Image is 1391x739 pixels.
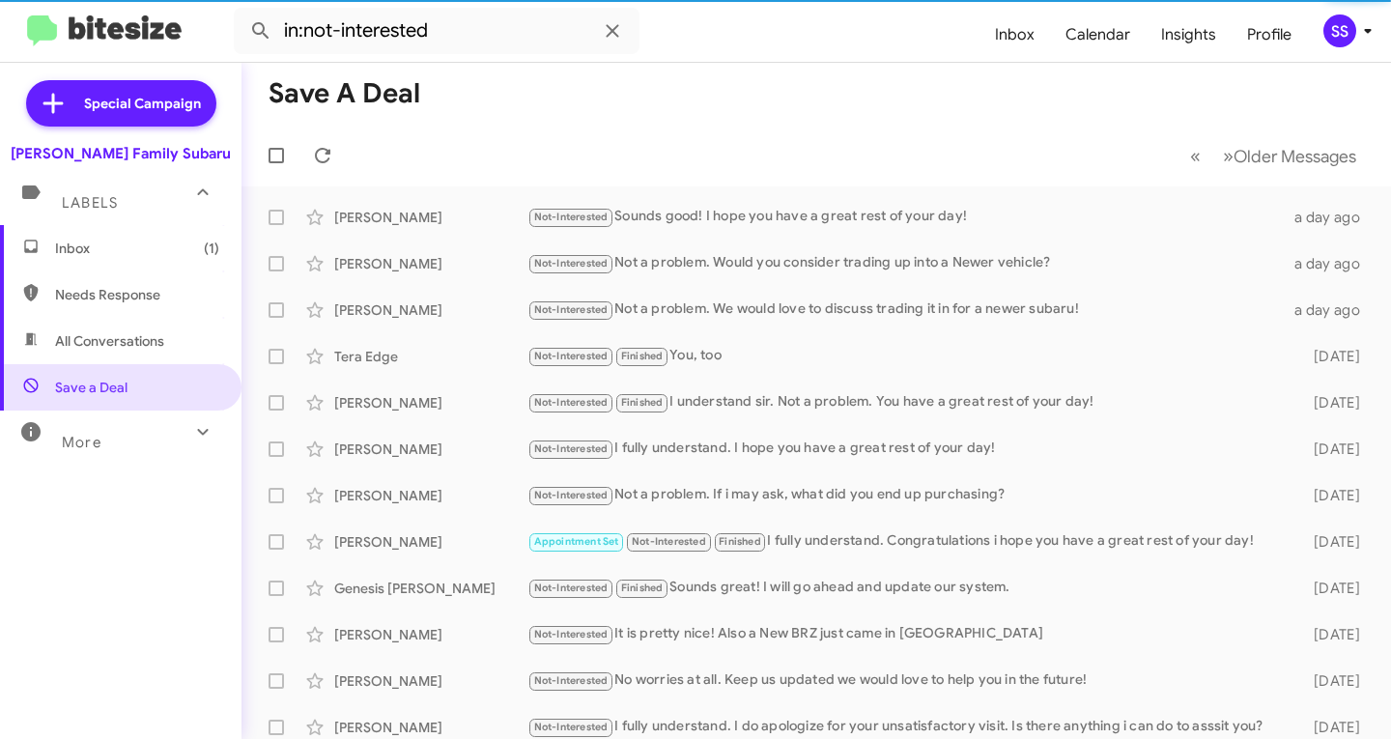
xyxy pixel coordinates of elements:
div: [PERSON_NAME] [334,486,527,505]
a: Special Campaign [26,80,216,127]
button: Next [1211,136,1368,176]
span: Finished [621,582,664,594]
span: Not-Interested [534,442,609,455]
span: Finished [621,350,664,362]
span: « [1190,144,1201,168]
span: More [62,434,101,451]
div: [PERSON_NAME] [334,440,527,459]
span: Inbox [55,239,219,258]
span: Special Campaign [84,94,201,113]
button: Previous [1178,136,1212,176]
div: [PERSON_NAME] [334,625,527,644]
div: [DATE] [1292,440,1376,459]
span: Appointment Set [534,535,619,548]
div: [DATE] [1292,393,1376,412]
div: I understand sir. Not a problem. You have a great rest of your day! [527,391,1292,413]
div: I fully understand. Congratulations i hope you have a great rest of your day! [527,530,1292,553]
a: Inbox [979,7,1050,63]
div: Not a problem. We would love to discuss trading it in for a newer subaru! [527,298,1292,321]
a: Calendar [1050,7,1146,63]
div: [DATE] [1292,625,1376,644]
div: Tera Edge [334,347,527,366]
div: a day ago [1292,208,1376,227]
div: [DATE] [1292,718,1376,737]
div: Sounds good! I hope you have a great rest of your day! [527,206,1292,228]
div: I fully understand. I do apologize for your unsatisfactory visit. Is there anything i can do to a... [527,716,1292,738]
span: (1) [204,239,219,258]
nav: Page navigation example [1179,136,1368,176]
span: » [1223,144,1234,168]
div: [PERSON_NAME] [334,300,527,320]
span: Not-Interested [534,582,609,594]
div: [PERSON_NAME] [334,532,527,552]
div: a day ago [1292,300,1376,320]
div: Sounds great! I will go ahead and update our system. [527,577,1292,599]
span: Save a Deal [55,378,128,397]
button: SS [1307,14,1370,47]
a: Insights [1146,7,1232,63]
div: [PERSON_NAME] [334,254,527,273]
span: Not-Interested [534,257,609,270]
span: Not-Interested [534,628,609,640]
div: Not a problem. If i may ask, what did you end up purchasing? [527,484,1292,506]
span: Labels [62,194,118,212]
div: [DATE] [1292,532,1376,552]
div: [DATE] [1292,486,1376,505]
span: Not-Interested [534,303,609,316]
h1: Save a Deal [269,78,420,109]
div: [DATE] [1292,671,1376,691]
div: Genesis [PERSON_NAME] [334,579,527,598]
div: [PERSON_NAME] [334,718,527,737]
div: You, too [527,345,1292,367]
div: I fully understand. I hope you have a great rest of your day! [527,438,1292,460]
div: No worries at all. Keep us updated we would love to help you in the future! [527,669,1292,692]
span: Not-Interested [632,535,706,548]
div: It is pretty nice! Also a New BRZ just came in [GEOGRAPHIC_DATA] [527,623,1292,645]
div: [PERSON_NAME] [334,671,527,691]
div: [PERSON_NAME] [334,393,527,412]
input: Search [234,8,639,54]
div: Not a problem. Would you consider trading up into a Newer vehicle? [527,252,1292,274]
span: All Conversations [55,331,164,351]
div: a day ago [1292,254,1376,273]
span: Not-Interested [534,211,609,223]
span: Older Messages [1234,146,1356,167]
span: Finished [719,535,761,548]
span: Not-Interested [534,350,609,362]
a: Profile [1232,7,1307,63]
div: [PERSON_NAME] [334,208,527,227]
span: Finished [621,396,664,409]
span: Not-Interested [534,674,609,687]
div: [DATE] [1292,347,1376,366]
span: Not-Interested [534,396,609,409]
span: Needs Response [55,285,219,304]
div: [PERSON_NAME] Family Subaru [11,144,231,163]
div: [DATE] [1292,579,1376,598]
div: SS [1323,14,1356,47]
span: Not-Interested [534,721,609,733]
span: Not-Interested [534,489,609,501]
